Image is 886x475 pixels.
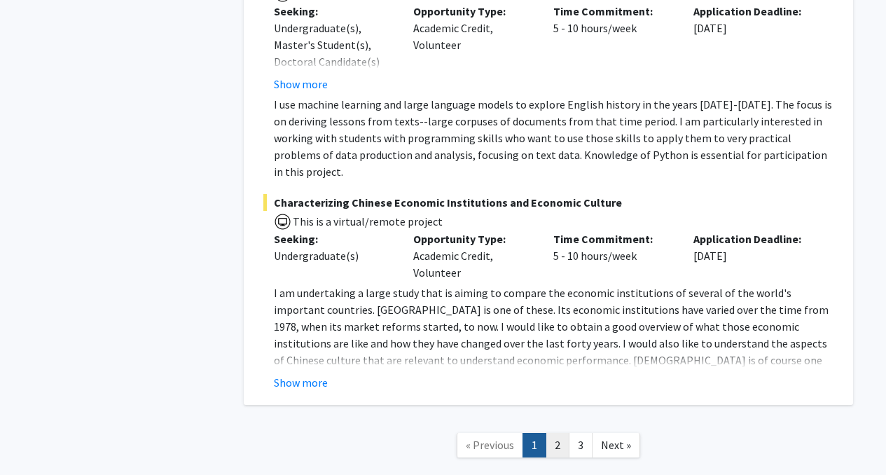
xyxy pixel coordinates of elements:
span: « Previous [466,438,514,452]
iframe: Chat [11,412,60,464]
div: [DATE] [683,230,823,281]
a: Previous Page [457,433,523,457]
div: 5 - 10 hours/week [543,230,683,281]
a: 1 [522,433,546,457]
div: Undergraduate(s) [274,247,393,264]
div: Academic Credit, Volunteer [403,230,543,281]
p: I am undertaking a large study that is aiming to compare the economic institutions of several of ... [274,284,833,385]
a: 2 [546,433,569,457]
div: 5 - 10 hours/week [543,3,683,92]
p: Time Commitment: [553,3,672,20]
div: [DATE] [683,3,823,92]
p: I use machine learning and large language models to explore English history in the years [DATE]-[... [274,96,833,180]
p: Opportunity Type: [413,3,532,20]
div: Undergraduate(s), Master's Student(s), Doctoral Candidate(s) (PhD, MD, DMD, PharmD, etc.) [274,20,393,104]
p: Seeking: [274,3,393,20]
span: Next » [601,438,631,452]
p: Opportunity Type: [413,230,532,247]
p: Application Deadline: [693,230,812,247]
button: Show more [274,374,328,391]
p: Seeking: [274,230,393,247]
p: Time Commitment: [553,230,672,247]
a: Next [592,433,640,457]
span: This is a virtual/remote project [291,214,443,228]
button: Show more [274,76,328,92]
div: Academic Credit, Volunteer [403,3,543,92]
p: Application Deadline: [693,3,812,20]
span: Characterizing Chinese Economic Institutions and Economic Culture [263,194,833,211]
a: 3 [569,433,593,457]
